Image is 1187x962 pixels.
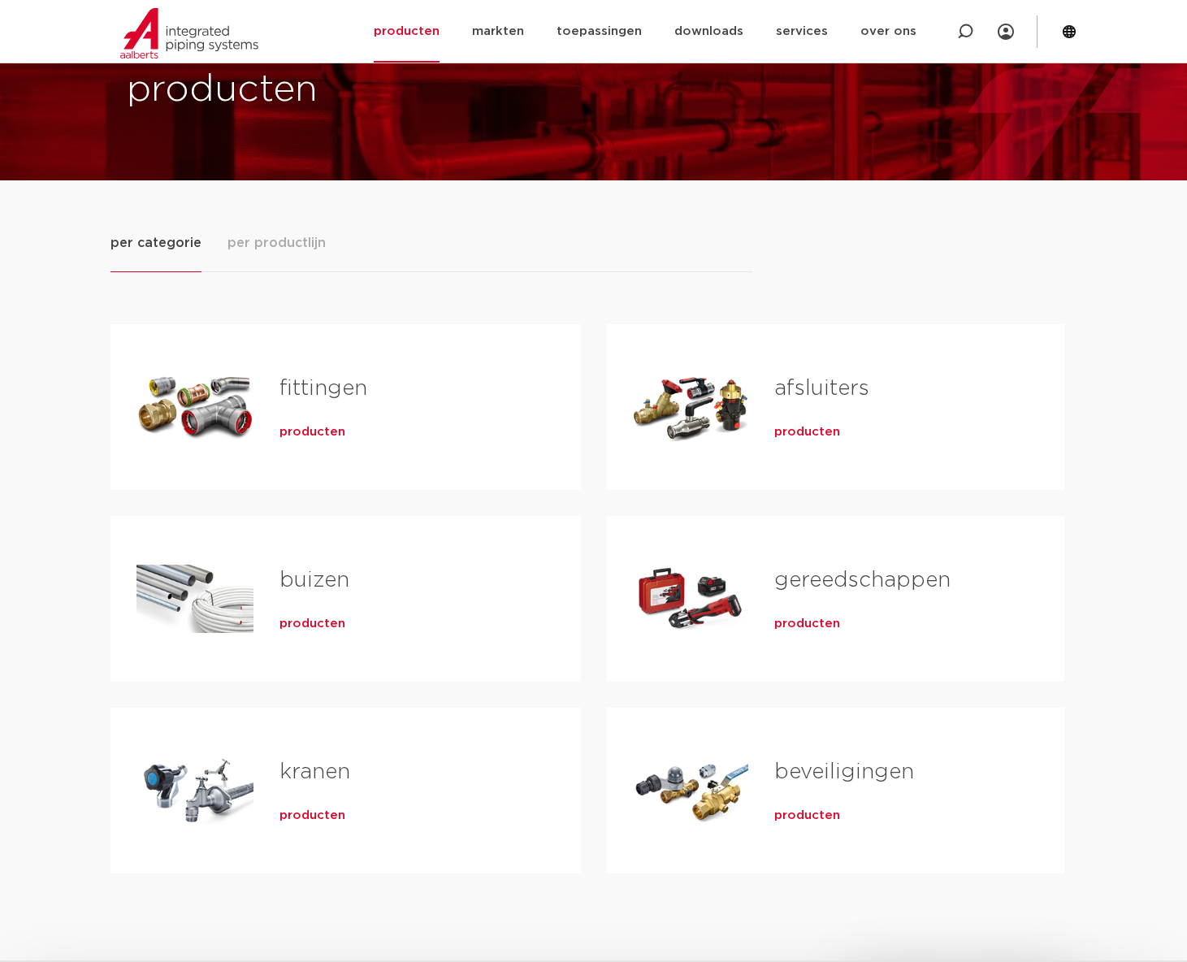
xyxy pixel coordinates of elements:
a: gereedschappen [774,570,951,591]
a: producten [279,808,345,824]
a: buizen [279,570,349,591]
a: kranen [279,761,350,782]
a: fittingen [279,378,367,399]
a: beveiligingen [774,761,914,782]
a: producten [774,424,840,440]
a: producten [279,616,345,632]
a: producten [774,616,840,632]
div: Tabs. Open items met enter of spatie, sluit af met escape en navigeer met de pijltoetsen. [110,232,1077,899]
a: afsluiters [774,378,869,399]
span: per categorie [110,233,201,253]
h1: producten [127,64,586,116]
a: producten [279,424,345,440]
a: producten [774,808,840,824]
span: per productlijn [227,233,326,253]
